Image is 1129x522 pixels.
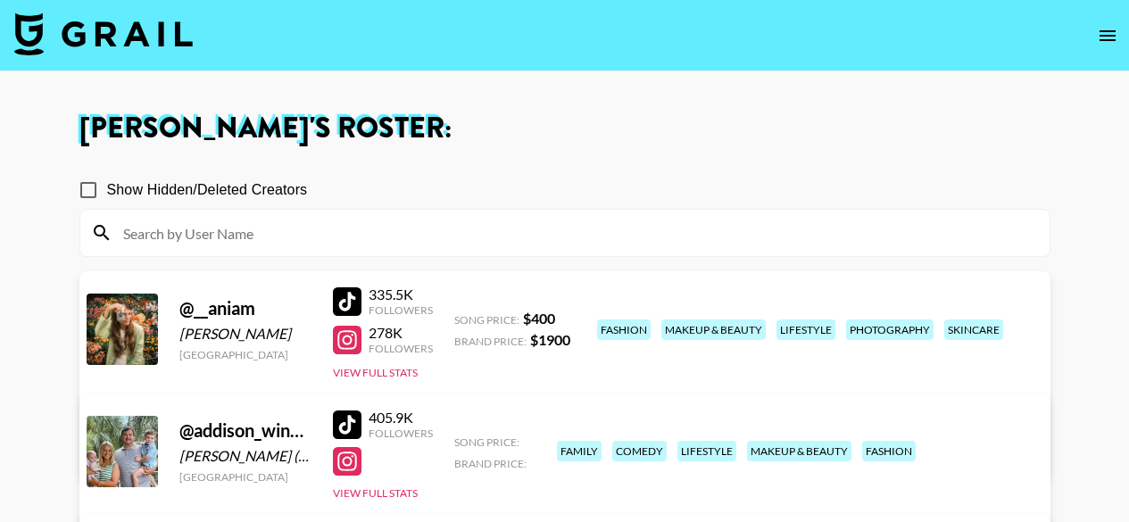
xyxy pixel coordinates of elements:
[612,441,667,461] div: comedy
[661,319,766,340] div: makeup & beauty
[14,12,193,55] img: Grail Talent
[179,470,311,484] div: [GEOGRAPHIC_DATA]
[454,313,519,327] span: Song Price:
[179,348,311,361] div: [GEOGRAPHIC_DATA]
[179,419,311,442] div: @ addison_wingate1
[369,427,433,440] div: Followers
[1090,18,1125,54] button: open drawer
[557,441,602,461] div: family
[862,441,916,461] div: fashion
[179,325,311,343] div: [PERSON_NAME]
[530,331,570,348] strong: $ 1900
[369,303,433,317] div: Followers
[454,457,527,470] span: Brand Price:
[454,335,527,348] span: Brand Price:
[597,319,651,340] div: fashion
[369,342,433,355] div: Followers
[454,435,519,449] span: Song Price:
[369,286,433,303] div: 335.5K
[369,324,433,342] div: 278K
[369,409,433,427] div: 405.9K
[677,441,736,461] div: lifestyle
[107,179,308,201] span: Show Hidden/Deleted Creators
[523,310,555,327] strong: $ 400
[179,447,311,465] div: [PERSON_NAME] ([PERSON_NAME])
[112,219,1039,247] input: Search by User Name
[776,319,835,340] div: lifestyle
[179,297,311,319] div: @ __aniam
[333,486,418,500] button: View Full Stats
[944,319,1003,340] div: skincare
[747,441,851,461] div: makeup & beauty
[333,366,418,379] button: View Full Stats
[79,114,1050,143] h1: [PERSON_NAME] 's Roster:
[846,319,934,340] div: photography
